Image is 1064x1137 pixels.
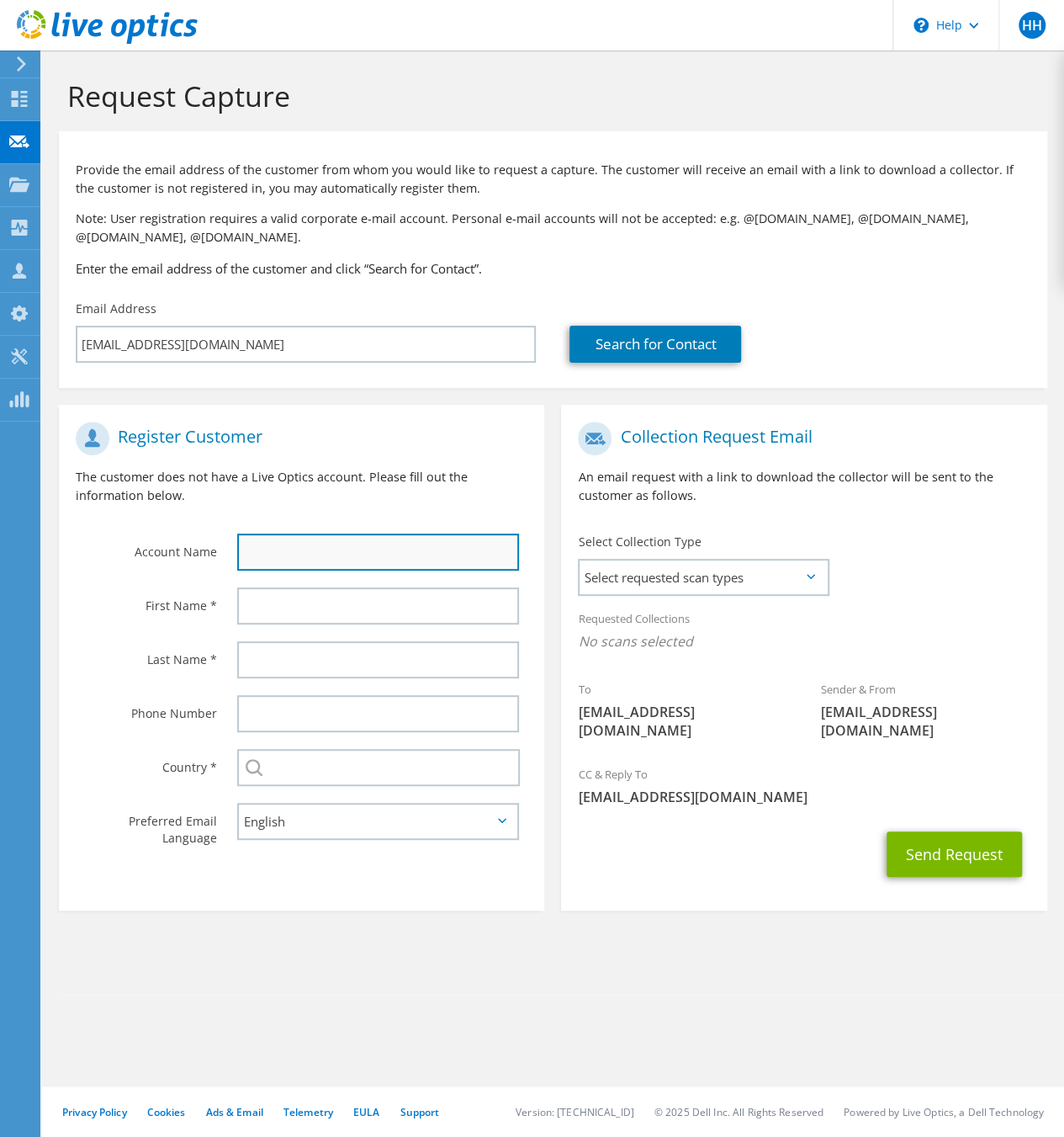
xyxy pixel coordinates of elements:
[76,468,527,505] p: The customer does not have a Live Optics account. Please fill out the information below.
[76,259,1030,278] h3: Enter the email address of the customer and click “Search for Contact”.
[578,788,1030,806] span: [EMAIL_ADDRESS][DOMAIN_NAME]
[76,161,1030,198] p: Provide the email address of the customer from whom you would like to request a capture. The cust...
[821,703,1030,740] span: [EMAIL_ADDRESS][DOMAIN_NAME]
[516,1105,634,1119] li: Version: [TECHNICAL_ID]
[561,672,804,748] div: To
[283,1105,333,1119] a: Telemetry
[578,534,701,550] label: Select Collection Type
[76,803,216,847] label: Preferred Email Language
[887,831,1022,877] button: Send Request
[76,641,216,668] label: Last Name *
[578,468,1030,505] p: An email request with a link to download the collector will be sent to the customer as follows.
[400,1105,439,1119] a: Support
[353,1105,379,1119] a: EULA
[578,422,1021,455] h1: Collection Request Email
[62,1105,127,1119] a: Privacy Policy
[67,78,1030,114] h1: Request Capture
[913,18,929,33] svg: \n
[804,672,1047,748] div: Sender & From
[76,422,519,455] h1: Register Customer
[580,561,827,594] span: Select requested scan types
[569,326,741,363] a: Search for Contact
[561,757,1046,815] div: CC & Reply To
[578,703,787,740] span: [EMAIL_ADDRESS][DOMAIN_NAME]
[654,1105,823,1119] li: © 2025 Dell Inc. All Rights Reserved
[561,601,1046,663] div: Requested Collections
[76,300,156,317] label: Email Address
[206,1105,263,1119] a: Ads & Email
[76,695,216,722] label: Phone Number
[844,1105,1044,1119] li: Powered by Live Optics, a Dell Technology
[76,210,1030,247] p: Note: User registration requires a valid corporate e-mail account. Personal e-mail accounts will ...
[76,534,216,561] label: Account Name
[578,632,1030,651] span: No scans selected
[76,587,216,614] label: First Name *
[76,749,216,776] label: Country *
[1019,12,1045,39] span: HH
[147,1105,186,1119] a: Cookies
